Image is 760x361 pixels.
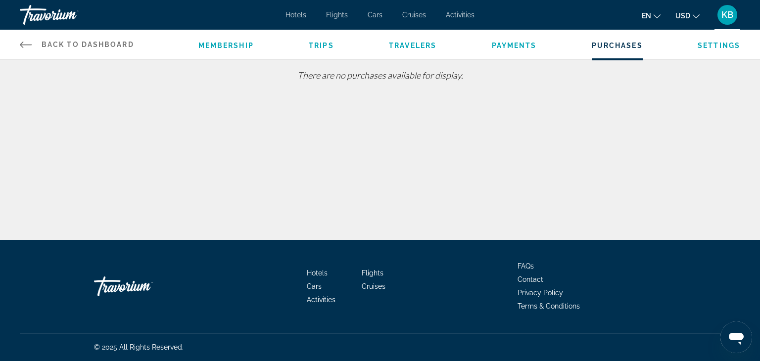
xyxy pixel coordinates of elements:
a: Payments [492,42,537,49]
a: Flights [362,269,383,277]
a: Travorium [20,2,119,28]
a: Settings [698,42,740,49]
a: Membership [198,42,254,49]
span: en [642,12,651,20]
span: Back to Dashboard [42,41,134,48]
a: Activities [446,11,475,19]
a: Purchases [592,42,643,49]
button: Change currency [675,8,700,23]
a: Go Home [94,271,193,301]
a: Travelers [389,42,436,49]
span: © 2025 All Rights Reserved. [94,343,184,351]
a: Hotels [285,11,306,19]
iframe: Button to launch messaging window [720,321,752,353]
a: Activities [307,296,335,304]
a: FAQs [518,262,534,270]
a: Flights [326,11,348,19]
a: Cars [368,11,382,19]
div: There are no purchases available for display. [20,70,740,90]
a: Hotels [307,269,328,277]
a: Terms & Conditions [518,302,580,310]
a: Privacy Policy [518,289,563,297]
button: User Menu [714,4,740,25]
button: Change language [642,8,661,23]
a: Back to Dashboard [20,30,134,59]
a: Cars [307,282,322,290]
a: Contact [518,275,543,283]
a: Cruises [362,282,385,290]
span: USD [675,12,690,20]
a: Trips [309,42,334,49]
a: Cruises [402,11,426,19]
span: KB [721,10,733,20]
